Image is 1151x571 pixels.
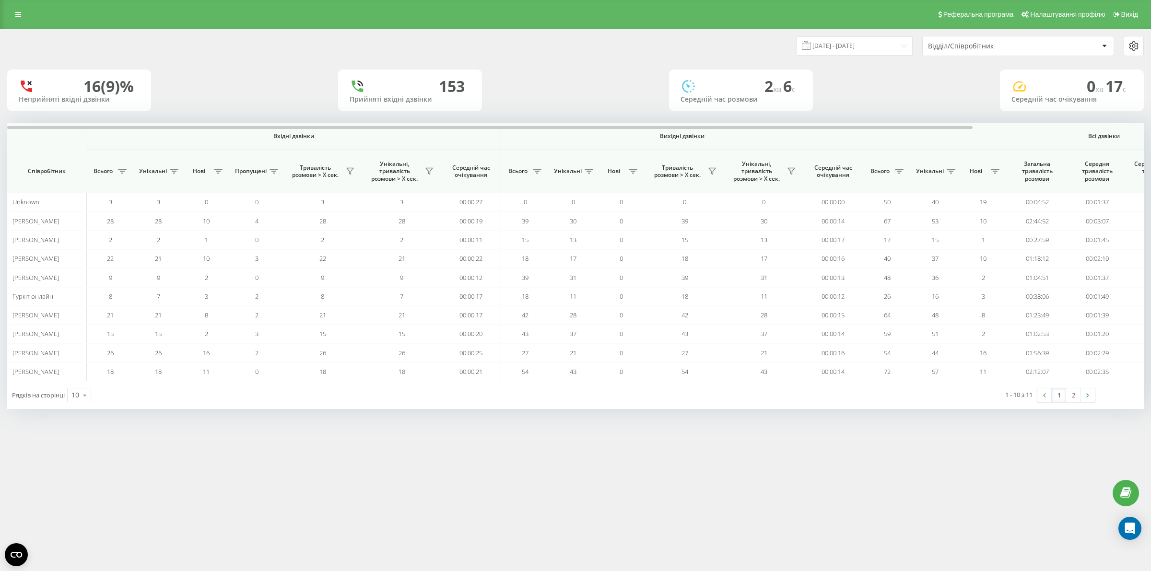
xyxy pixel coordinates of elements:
span: 48 [884,273,891,282]
span: 15 [155,329,162,338]
span: 3 [321,198,324,206]
span: 21 [155,254,162,263]
td: 00:00:22 [441,249,501,268]
span: 10 [203,217,210,225]
span: 0 [620,273,623,282]
div: 16 (9)% [83,77,134,95]
span: 0 [620,329,623,338]
span: 21 [399,254,405,263]
span: Нові [964,167,988,175]
span: 39 [522,273,529,282]
span: 0 [620,349,623,357]
span: 28 [761,311,767,319]
td: 00:00:27 [441,193,501,211]
span: 17 [570,254,576,263]
span: 21 [399,311,405,319]
span: 9 [109,273,112,282]
span: 3 [157,198,160,206]
span: 18 [681,292,688,301]
span: 43 [522,329,529,338]
span: 27 [681,349,688,357]
span: 9 [157,273,160,282]
td: 02:44:52 [1007,211,1067,230]
div: 153 [439,77,465,95]
span: 44 [932,349,939,357]
span: 3 [109,198,112,206]
td: 01:18:12 [1007,249,1067,268]
td: 00:00:12 [803,287,863,306]
span: 64 [884,311,891,319]
span: 28 [319,217,326,225]
div: 10 [71,390,79,400]
span: 50 [884,198,891,206]
span: Рядків на сторінці [12,391,65,399]
span: 18 [522,292,529,301]
td: 00:00:14 [803,362,863,381]
td: 00:38:06 [1007,287,1067,306]
span: 8 [321,292,324,301]
span: 37 [932,254,939,263]
span: 21 [155,311,162,319]
span: 21 [761,349,767,357]
div: Прийняті вхідні дзвінки [350,95,470,104]
span: 26 [884,292,891,301]
span: Середній час очікування [810,164,856,179]
span: Унікальні [554,167,582,175]
span: 42 [522,311,529,319]
span: 7 [400,292,403,301]
span: [PERSON_NAME] [12,254,59,263]
span: 2 [255,349,258,357]
span: Середній час очікування [448,164,493,179]
span: 18 [155,367,162,376]
span: 13 [761,235,767,244]
button: Open CMP widget [5,543,28,566]
div: Відділ/Співробітник [928,42,1043,50]
span: 19 [980,198,987,206]
span: 3 [400,198,403,206]
span: 57 [932,367,939,376]
span: 26 [107,349,114,357]
span: 43 [761,367,767,376]
span: хв [1095,84,1105,94]
span: 9 [321,273,324,282]
span: 42 [681,311,688,319]
span: 67 [884,217,891,225]
span: 28 [107,217,114,225]
span: 2 [109,235,112,244]
td: 01:02:53 [1007,325,1067,343]
span: 30 [570,217,576,225]
span: [PERSON_NAME] [12,349,59,357]
span: 2 [400,235,403,244]
td: 00:02:10 [1067,249,1127,268]
span: Пропущені [235,167,267,175]
span: 37 [761,329,767,338]
span: 27 [522,349,529,357]
span: Унікальні [916,167,944,175]
td: 00:01:39 [1067,306,1127,325]
a: 2 [1066,388,1081,402]
span: 28 [399,217,405,225]
span: Вихід [1121,11,1138,18]
span: 15 [319,329,326,338]
span: 40 [884,254,891,263]
span: Середня тривалість розмови [1074,160,1120,183]
div: 1 - 10 з 11 [1005,390,1033,399]
span: 48 [932,311,939,319]
span: 0 [620,254,623,263]
span: 17 [884,235,891,244]
span: Тривалість розмови > Х сек. [650,164,705,179]
span: 0 [255,273,258,282]
span: 43 [570,367,576,376]
span: 1 [205,235,208,244]
td: 00:00:13 [803,268,863,287]
td: 00:00:21 [441,362,501,381]
span: 2 [157,235,160,244]
span: хв [773,84,783,94]
td: 00:01:45 [1067,231,1127,249]
span: Унікальні, тривалість розмови > Х сек. [367,160,422,183]
span: 2 [321,235,324,244]
span: 3 [205,292,208,301]
td: 00:04:52 [1007,193,1067,211]
td: 00:00:16 [803,344,863,362]
span: Реферальна програма [943,11,1014,18]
